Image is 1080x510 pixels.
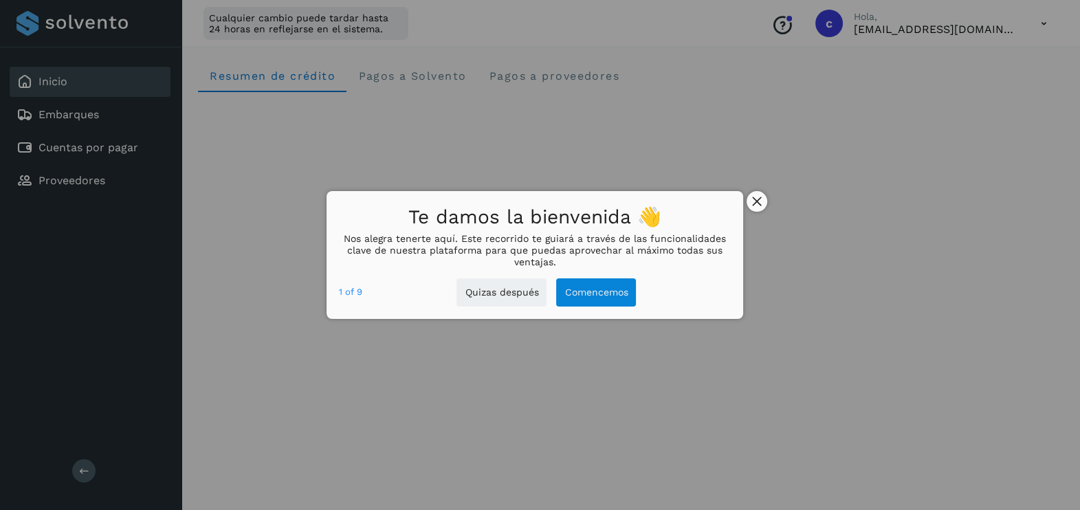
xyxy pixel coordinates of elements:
[456,278,547,307] button: Quizas después
[327,191,743,319] div: Te damos la bienvenida 👋Nos alegra tenerte aquí. Este recorrido te guiará a través de las funcion...
[747,191,767,212] button: close,
[339,202,731,233] h1: Te damos la bienvenida 👋
[339,233,731,267] p: Nos alegra tenerte aquí. Este recorrido te guiará a través de las funcionalidades clave de nuestr...
[339,285,362,300] div: 1 of 9
[339,285,362,300] div: step 1 of 9
[556,278,636,307] button: Comencemos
